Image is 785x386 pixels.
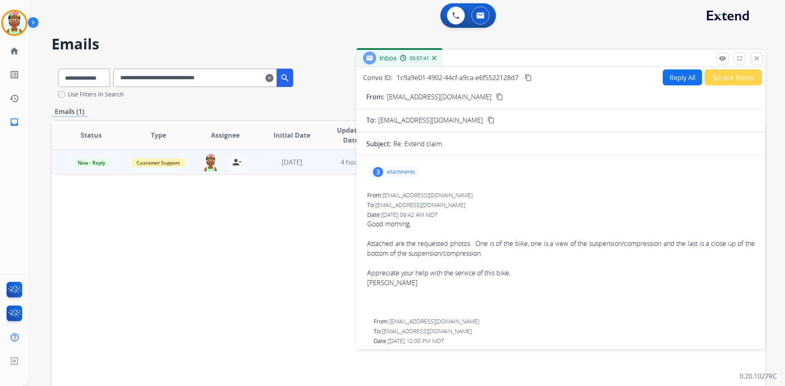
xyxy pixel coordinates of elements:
[374,337,755,345] div: Date:
[381,211,437,219] span: [DATE] 09:42 AM MDT
[397,73,518,82] span: 1c9a9e01-4902-44cf-a9ca-e6f5522128d7
[73,158,110,167] span: New - Reply
[663,69,702,85] button: Reply All
[378,115,483,125] span: [EMAIL_ADDRESS][DOMAIN_NAME]
[367,268,755,278] div: Appreciate your help with the service of this bike,
[52,107,87,117] p: Emails (1)
[265,73,274,83] mat-icon: clear
[393,139,442,149] p: Re: Extend claim
[374,317,755,326] div: From:
[232,157,242,167] mat-icon: person_remove
[282,158,302,167] span: [DATE]
[753,55,760,62] mat-icon: close
[410,55,429,62] span: 00:07:41
[382,327,472,335] span: [EMAIL_ADDRESS][DOMAIN_NAME]
[68,90,124,98] label: Use Filters In Search
[280,73,290,83] mat-icon: search
[388,337,444,345] span: [DATE] 12:00 PM MDT
[496,93,503,100] mat-icon: content_copy
[379,54,397,62] span: Inbox
[151,130,166,140] span: Type
[525,74,532,81] mat-icon: content_copy
[375,201,465,209] span: [EMAIL_ADDRESS][DOMAIN_NAME]
[367,278,755,288] div: [PERSON_NAME]
[487,116,495,124] mat-icon: content_copy
[383,191,473,199] span: [EMAIL_ADDRESS][DOMAIN_NAME]
[81,130,102,140] span: Status
[9,94,19,103] mat-icon: history
[9,117,19,127] mat-icon: inbox
[366,139,391,149] p: Subject:
[373,167,383,177] div: 3
[332,125,370,145] span: Updated Date
[389,317,479,325] span: [EMAIL_ADDRESS][DOMAIN_NAME]
[367,201,755,209] div: To:
[341,158,377,167] span: 4 hours ago
[211,130,240,140] span: Assignee
[719,55,726,62] mat-icon: remove_red_eye
[52,36,765,52] h2: Emails
[366,92,384,102] p: From:
[274,130,310,140] span: Initial Date
[132,158,185,167] span: Customer Support
[387,92,491,102] p: [EMAIL_ADDRESS][DOMAIN_NAME]
[386,169,415,175] p: attachments
[3,11,26,34] img: avatar
[367,191,755,199] div: From:
[367,239,755,258] div: Attached are the requested photos. One is of the bike, one is a view of the suspension/compressio...
[367,219,755,229] div: Good morning,
[374,327,755,335] div: To:
[367,211,755,219] div: Date:
[202,154,219,171] img: agent-avatar
[740,371,777,381] p: 0.20.1027RC
[736,55,743,62] mat-icon: fullscreen
[9,46,19,56] mat-icon: home
[9,70,19,80] mat-icon: list_alt
[363,73,392,83] p: Convo ID:
[704,69,762,85] button: Secure Notes
[366,115,376,125] p: To:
